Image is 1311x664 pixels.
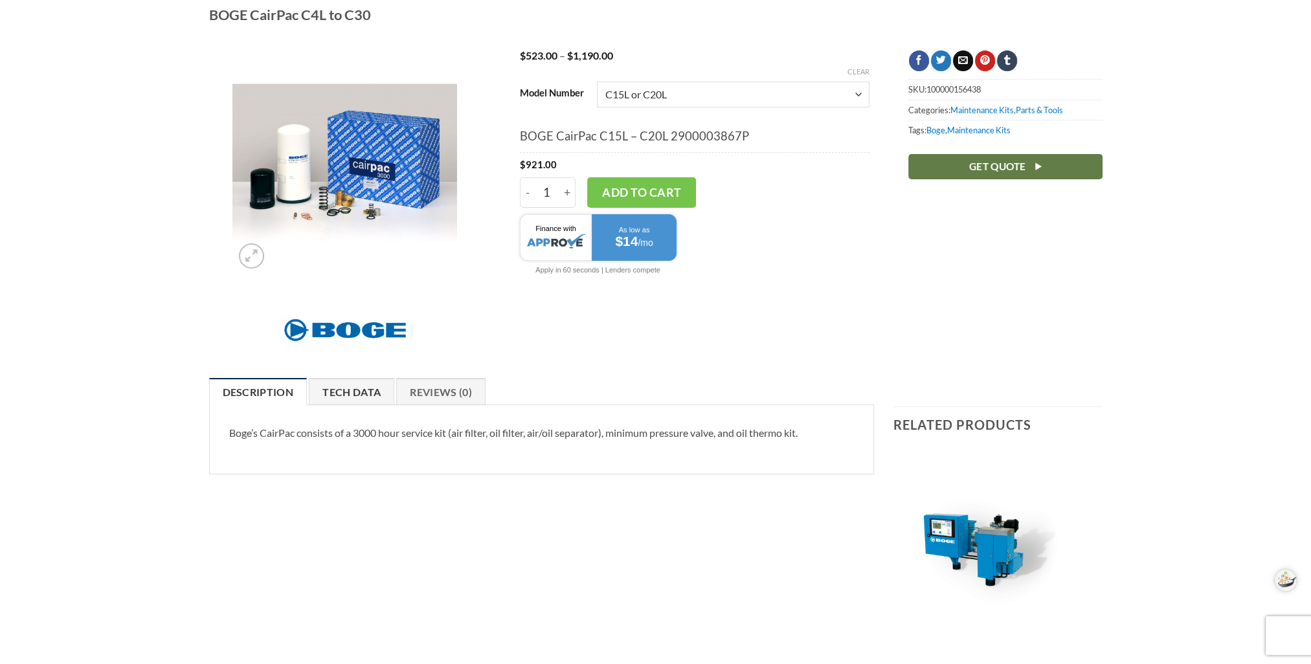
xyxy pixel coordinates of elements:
[209,378,308,405] a: Description
[520,177,535,207] input: Reduce quantity of BOGE CairPac C4L to C30
[520,49,526,61] span: $
[520,49,557,61] bdi: 523.00
[893,448,1103,658] img: Boge 5 HP Base | 1-3 Phase 208-575V | 150 PSI | MPCB-F | C5LN
[277,311,413,349] img: Boge
[396,378,486,405] a: Reviews (0)
[520,88,584,98] label: Model Number
[229,425,855,441] p: Boge’s CairPac consists of a 3000 hour service kit (air filter, oil filter, air/oil separator), m...
[209,6,1103,24] h1: BOGE CairPac C4L to C30
[520,159,557,170] bdi: 921.00
[926,84,981,94] span: 100000156438
[309,378,394,405] a: Tech Data
[587,177,696,207] button: Add to cart
[909,50,929,71] a: Share on Facebook
[847,67,869,76] a: Clear options
[908,120,1103,140] span: Tags: ,
[908,100,1103,120] span: Categories: ,
[950,105,1014,115] a: Maintenance Kits
[567,49,573,61] span: $
[931,50,951,71] a: Share on Twitter
[559,49,565,61] span: –
[953,50,973,71] a: Email to a Friend
[1016,105,1063,115] a: Parts & Tools
[947,125,1011,135] a: Maintenance Kits
[559,177,576,207] input: Increase quantity of BOGE CairPac C4L to C30
[520,127,869,146] p: BOGE CairPac C15L – C20L 2900003867P
[908,154,1103,179] a: Get Quote
[893,407,1103,442] h3: Related products
[567,49,613,61] bdi: 1,190.00
[239,243,264,269] a: Zoom
[520,159,526,170] span: $
[975,50,995,71] a: Pin on Pinterest
[908,79,1103,99] span: SKU:
[997,50,1017,71] a: Share on Tumblr
[969,159,1025,175] span: Get Quote
[232,50,457,275] img: boge-cairpac-c4l-to-c30
[535,177,559,207] input: Product quantity
[926,125,945,135] a: Boge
